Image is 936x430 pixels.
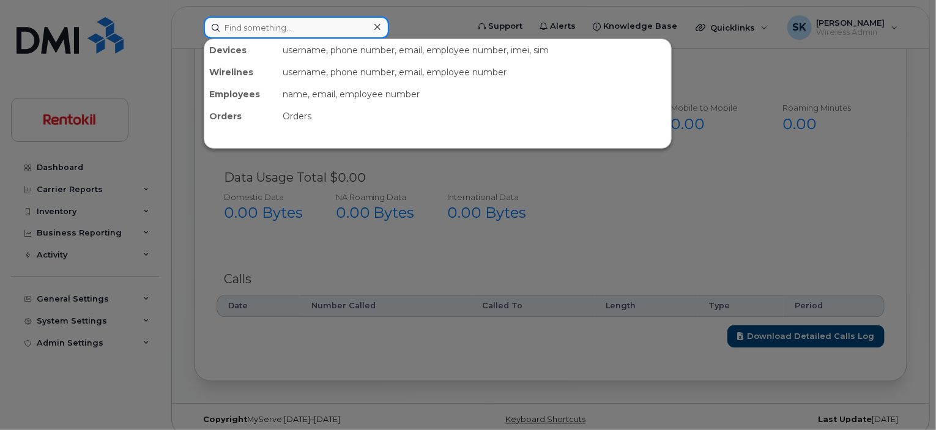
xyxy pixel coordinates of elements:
[278,83,671,105] div: name, email, employee number
[278,39,671,61] div: username, phone number, email, employee number, imei, sim
[204,83,278,105] div: Employees
[278,61,671,83] div: username, phone number, email, employee number
[204,17,389,39] input: Find something...
[278,105,671,127] div: Orders
[204,39,278,61] div: Devices
[883,377,927,421] iframe: Messenger Launcher
[204,61,278,83] div: Wirelines
[204,105,278,127] div: Orders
